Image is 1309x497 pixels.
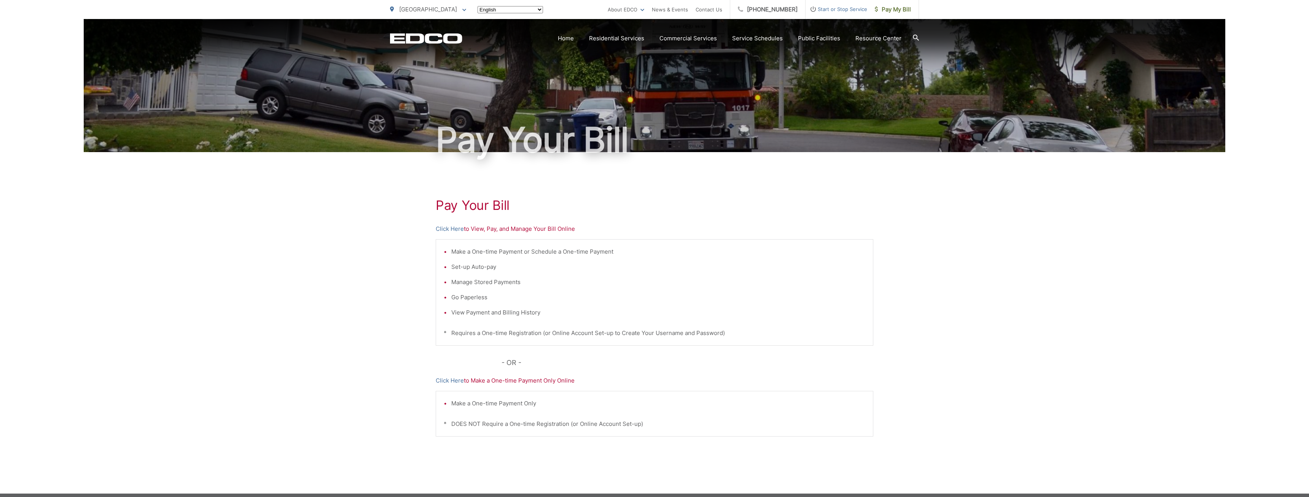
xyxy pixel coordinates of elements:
[451,247,865,256] li: Make a One-time Payment or Schedule a One-time Payment
[451,278,865,287] li: Manage Stored Payments
[444,329,865,338] p: * Requires a One-time Registration (or Online Account Set-up to Create Your Username and Password)
[732,34,783,43] a: Service Schedules
[399,6,457,13] span: [GEOGRAPHIC_DATA]
[436,224,873,233] p: to View, Pay, and Manage Your Bill Online
[436,376,873,385] p: to Make a One-time Payment Only Online
[390,33,462,44] a: EDCD logo. Return to the homepage.
[451,399,865,408] li: Make a One-time Payment Only
[875,5,911,14] span: Pay My Bill
[855,34,901,43] a: Resource Center
[798,34,840,43] a: Public Facilities
[696,5,722,14] a: Contact Us
[436,376,464,385] a: Click Here
[451,262,865,272] li: Set-up Auto-pay
[390,121,919,159] h1: Pay Your Bill
[478,6,543,13] select: Select a language
[589,34,644,43] a: Residential Services
[502,357,874,368] p: - OR -
[451,293,865,302] li: Go Paperless
[436,224,464,233] a: Click Here
[652,5,688,14] a: News & Events
[608,5,644,14] a: About EDCO
[436,198,873,213] h1: Pay Your Bill
[451,308,865,317] li: View Payment and Billing History
[558,34,574,43] a: Home
[444,419,865,429] p: * DOES NOT Require a One-time Registration (or Online Account Set-up)
[659,34,717,43] a: Commercial Services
